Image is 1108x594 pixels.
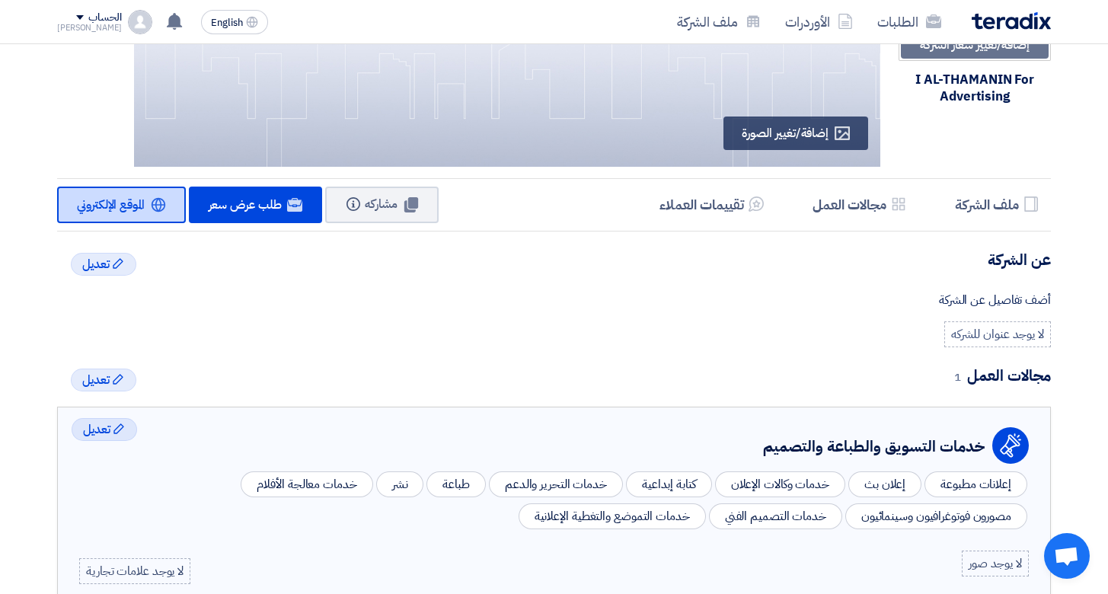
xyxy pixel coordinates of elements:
[365,195,398,213] span: مشاركه
[57,366,1051,385] h4: مجالات العمل
[665,4,773,40] a: ملف الشركة
[88,11,121,24] div: الحساب
[209,196,282,214] span: طلب عرض سعر
[715,471,845,497] div: خدمات وكالات الإعلان
[201,10,268,34] button: English
[57,187,186,223] a: الموقع الإلكتروني
[972,12,1051,30] img: Teradix logo
[626,471,712,497] div: كتابة إبداعية
[189,187,323,223] a: طلب عرض سعر
[901,31,1049,59] div: إضافة/تغيير شعار الشركة
[955,196,1019,213] h5: ملف الشركة
[79,558,190,584] div: لا يوجد علامات تجارية
[709,503,842,529] div: خدمات التصميم الفني
[426,471,486,497] div: طباعة
[241,471,372,497] div: خدمات معالجة الأفلام
[489,471,623,497] div: خدمات التحرير والدعم
[742,124,829,142] span: إضافة/تغيير الصورة
[376,471,424,497] div: نشر
[83,420,110,439] span: تعديل
[845,503,1027,529] div: مصورون فوتوغرافيون وسينمائيون
[763,435,985,458] div: خدمات التسويق والطباعة والتصميم
[813,196,886,213] h5: مجالات العمل
[325,187,439,223] button: مشاركه
[865,4,953,40] a: الطلبات
[924,471,1027,497] div: إعلانات مطبوعة
[77,196,145,214] span: الموقع الإلكتروني
[954,369,961,385] span: 1
[128,10,152,34] img: profile_test.png
[82,255,110,273] span: تعديل
[57,24,122,32] div: [PERSON_NAME]
[519,503,706,529] div: خدمات التموضع والتغطية الإعلانية
[1044,533,1090,579] a: Open chat
[899,72,1051,105] div: I AL-THAMANIN For Advertising
[211,18,243,28] span: English
[773,4,865,40] a: الأوردرات
[659,196,744,213] h5: تقييمات العملاء
[944,321,1051,347] div: لا يوجد عنوان للشركه
[57,250,1051,270] h4: عن الشركة
[82,371,110,389] span: تعديل
[962,551,1029,576] div: لا يوجد صور
[57,291,1051,309] div: أضف تفاصيل عن الشركة
[848,471,921,497] div: إعلان بث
